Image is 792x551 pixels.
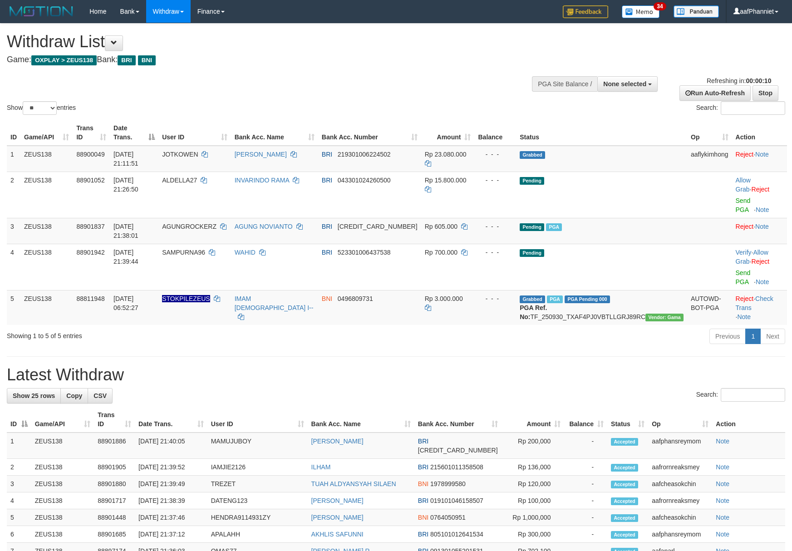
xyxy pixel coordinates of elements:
a: Verify [736,249,752,256]
td: IAMJIE2126 [207,459,308,476]
th: Balance [474,120,516,146]
th: Trans ID: activate to sort column ascending [94,407,135,433]
span: BRI [418,438,428,445]
span: [DATE] 06:52:27 [113,295,138,311]
td: 88901886 [94,433,135,459]
div: Showing 1 to 5 of 5 entries [7,328,323,340]
span: OXPLAY > ZEUS138 [31,55,97,65]
a: Send PGA [736,269,751,285]
a: Note [755,223,769,230]
span: Refreshing in: [707,77,771,84]
a: Note [716,497,729,504]
th: Status [516,120,687,146]
a: Allow Grab [736,177,751,193]
a: [PERSON_NAME] [311,438,364,445]
span: Vendor URL: https://trx31.1velocity.biz [645,314,684,321]
span: BRI [322,151,332,158]
span: Rp 3.000.000 [425,295,463,302]
span: Nama rekening ada tanda titik/strip, harap diedit [162,295,210,302]
td: 1 [7,146,20,172]
a: IMAM [DEMOGRAPHIC_DATA] I-- [235,295,314,311]
td: · · [732,290,787,325]
td: 88901880 [94,476,135,492]
a: Note [756,278,769,285]
span: JOTKOWEN [162,151,198,158]
b: PGA Ref. No: [520,304,547,320]
th: Bank Acc. Number: activate to sort column ascending [318,120,421,146]
span: Copy 043301024260500 to clipboard [338,177,391,184]
th: Bank Acc. Number: activate to sort column ascending [414,407,502,433]
a: Next [760,329,785,344]
td: ZEUS138 [31,509,94,526]
label: Search: [696,101,785,115]
a: Note [737,313,751,320]
td: aafphansreymom [648,433,712,459]
th: Op: activate to sort column ascending [648,407,712,433]
span: Copy 523301006437538 to clipboard [338,249,391,256]
td: - [564,476,607,492]
td: HENDRA9114931ZY [207,509,308,526]
a: Run Auto-Refresh [679,85,751,101]
div: PGA Site Balance / [532,76,597,92]
span: Copy 805101012641534 to clipboard [430,531,483,538]
td: · [732,218,787,244]
td: aafcheasokchin [648,509,712,526]
span: Accepted [611,497,638,505]
td: Rp 300,000 [502,526,565,543]
span: 88900049 [76,151,104,158]
span: [DATE] 21:38:01 [113,223,138,239]
span: ALDELLA27 [162,177,197,184]
img: Button%20Memo.svg [622,5,660,18]
a: Note [755,151,769,158]
select: Showentries [23,101,57,115]
span: BNI [418,514,428,521]
td: ZEUS138 [20,146,73,172]
td: [DATE] 21:39:49 [135,476,207,492]
span: 88901052 [76,177,104,184]
span: None selected [603,80,646,88]
img: MOTION_logo.png [7,5,76,18]
span: BRI [118,55,135,65]
span: BRI [418,531,428,538]
td: ZEUS138 [20,172,73,218]
td: aafcheasokchin [648,476,712,492]
a: Note [716,480,729,487]
button: None selected [597,76,658,92]
span: Copy 151301002972502 to clipboard [418,447,498,454]
td: aaflykimhong [687,146,732,172]
td: TREZET [207,476,308,492]
td: - [564,433,607,459]
span: 88901837 [76,223,104,230]
td: 3 [7,218,20,244]
td: · [732,172,787,218]
div: - - - [478,294,512,303]
td: · · [732,244,787,290]
span: AGUNGROCKERZ [162,223,216,230]
a: Note [716,514,729,521]
th: Bank Acc. Name: activate to sort column ascending [308,407,414,433]
span: Grabbed [520,295,545,303]
th: User ID: activate to sort column ascending [158,120,231,146]
span: Marked by aaftrukkakada [546,223,562,231]
span: Pending [520,223,544,231]
span: BRI [322,249,332,256]
a: Reject [736,295,754,302]
a: Previous [709,329,746,344]
th: Amount: activate to sort column ascending [421,120,475,146]
td: 3 [7,476,31,492]
a: Show 25 rows [7,388,61,403]
span: Copy 219301006224502 to clipboard [338,151,391,158]
td: AUTOWD-BOT-PGA [687,290,732,325]
td: aafrornreaksmey [648,459,712,476]
h1: Latest Withdraw [7,366,785,384]
span: Copy [66,392,82,399]
span: Pending [520,249,544,257]
input: Search: [721,101,785,115]
a: 1 [745,329,761,344]
th: ID: activate to sort column descending [7,407,31,433]
td: DATENG123 [207,492,308,509]
td: 2 [7,459,31,476]
span: Copy 215601011358508 to clipboard [430,463,483,471]
td: [DATE] 21:38:39 [135,492,207,509]
label: Show entries [7,101,76,115]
